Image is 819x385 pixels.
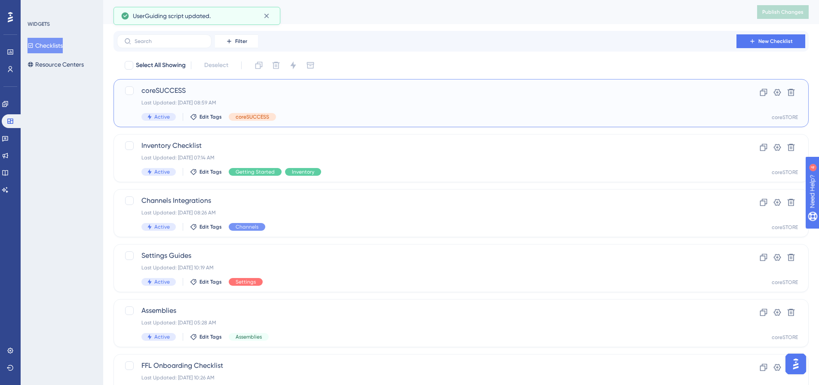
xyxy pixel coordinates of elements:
span: Assemblies [236,333,262,340]
span: Settings Guides [141,251,712,261]
button: Publish Changes [757,5,809,19]
div: Last Updated: [DATE] 10:26 AM [141,374,712,381]
span: Active [154,168,170,175]
div: coreSTORE [772,224,798,231]
span: Inventory [292,168,314,175]
span: UserGuiding script updated. [133,11,211,21]
div: Checklists [113,6,736,18]
span: Edit Tags [199,168,222,175]
button: Edit Tags [190,113,222,120]
button: Deselect [196,58,236,73]
button: Checklists [28,38,63,53]
iframe: UserGuiding AI Assistant Launcher [783,351,809,377]
button: Resource Centers [28,57,84,72]
span: Edit Tags [199,333,222,340]
span: Filter [235,38,247,45]
span: Assemblies [141,306,712,316]
span: Inventory Checklist [141,141,712,151]
span: Getting Started [236,168,275,175]
button: Edit Tags [190,223,222,230]
span: Channels Integrations [141,196,712,206]
span: coreSUCCESS [236,113,269,120]
span: Channels [236,223,258,230]
span: Select All Showing [136,60,186,70]
span: New Checklist [758,38,793,45]
input: Search [135,38,204,44]
button: New Checklist [736,34,805,48]
button: Edit Tags [190,333,222,340]
div: coreSTORE [772,169,798,176]
span: Edit Tags [199,113,222,120]
div: coreSTORE [772,279,798,286]
div: Last Updated: [DATE] 07:14 AM [141,154,712,161]
span: Active [154,113,170,120]
span: Deselect [204,60,228,70]
span: Edit Tags [199,278,222,285]
button: Filter [215,34,258,48]
button: Edit Tags [190,168,222,175]
span: FFL Onboarding Checklist [141,361,712,371]
div: Last Updated: [DATE] 08:59 AM [141,99,712,106]
button: Edit Tags [190,278,222,285]
span: Publish Changes [762,9,804,15]
div: coreSTORE [772,334,798,341]
span: Edit Tags [199,223,222,230]
div: Last Updated: [DATE] 10:19 AM [141,264,712,271]
div: Last Updated: [DATE] 08:26 AM [141,209,712,216]
span: Need Help? [20,2,54,12]
span: Active [154,223,170,230]
span: Active [154,333,170,340]
span: Active [154,278,170,285]
div: Last Updated: [DATE] 05:28 AM [141,319,712,326]
span: coreSUCCESS [141,86,712,96]
div: 4 [60,4,62,11]
div: WIDGETS [28,21,50,27]
span: Settings [236,278,256,285]
div: coreSTORE [772,114,798,121]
